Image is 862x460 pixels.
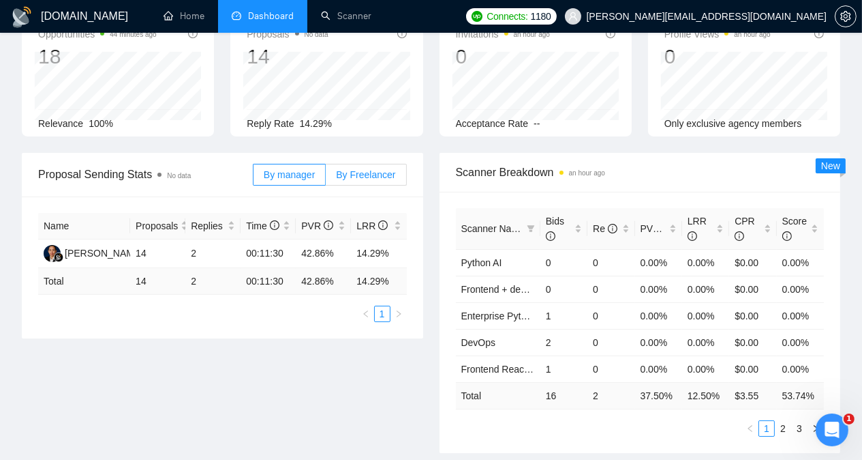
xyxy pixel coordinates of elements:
[247,118,294,129] span: Reply Rate
[461,311,582,321] a: Enterprise Python high rates
[540,302,587,329] td: 1
[682,249,729,276] td: 0.00%
[534,118,540,129] span: --
[296,268,351,295] td: 42.86 %
[758,420,775,437] li: 1
[587,382,634,409] td: 2
[38,44,157,70] div: 18
[461,284,538,295] a: Frontend + design
[351,240,406,268] td: 14.29%
[816,414,848,446] iframe: Intercom live chat
[130,268,185,295] td: 14
[682,356,729,382] td: 0.00%
[635,356,682,382] td: 0.00%
[524,218,538,239] span: filter
[456,118,529,129] span: Acceptance Rate
[729,276,776,302] td: $0.00
[324,220,333,230] span: info-circle
[540,382,587,409] td: 16
[587,249,634,276] td: 0
[546,231,555,241] span: info-circle
[527,225,535,233] span: filter
[38,213,130,240] th: Name
[461,257,502,268] a: Python AI
[729,356,776,382] td: $0.00
[305,31,328,38] span: No data
[11,6,33,28] img: logo
[729,382,776,409] td: $ 3.55
[664,118,802,129] span: Only exclusive agency members
[777,276,824,302] td: 0.00%
[682,302,729,329] td: 0.00%
[635,249,682,276] td: 0.00%
[44,245,61,262] img: AD
[130,213,185,240] th: Proposals
[540,276,587,302] td: 0
[395,310,403,318] span: right
[264,169,315,180] span: By manager
[110,31,156,38] time: 44 minutes ago
[569,169,605,177] time: an hour ago
[759,421,774,436] a: 1
[241,268,296,295] td: 00:11:30
[300,118,332,129] span: 14.29%
[301,220,333,231] span: PVR
[456,26,550,42] span: Invitations
[167,172,191,179] span: No data
[164,10,204,22] a: homeHome
[608,224,617,233] span: info-circle
[487,9,527,24] span: Connects:
[185,268,241,295] td: 2
[593,223,617,234] span: Re
[792,421,807,436] a: 3
[606,29,615,38] span: info-circle
[735,216,755,242] span: CPR
[89,118,113,129] span: 100%
[54,253,63,262] img: gigradar-bm.png
[729,302,776,329] td: $0.00
[362,310,370,318] span: left
[38,118,83,129] span: Relevance
[814,29,824,38] span: info-circle
[270,220,279,230] span: info-circle
[185,240,241,268] td: 2
[777,382,824,409] td: 53.74 %
[461,223,525,234] span: Scanner Name
[777,302,824,329] td: 0.00%
[775,421,790,436] a: 2
[191,218,225,233] span: Replies
[531,9,551,24] span: 1180
[38,166,253,183] span: Proposal Sending Stats
[247,26,328,42] span: Proposals
[44,247,143,258] a: AD[PERSON_NAME]
[807,420,824,437] button: right
[374,306,390,322] li: 1
[65,246,143,261] div: [PERSON_NAME]
[664,26,771,42] span: Profile Views
[351,268,406,295] td: 14.29 %
[390,306,407,322] button: right
[635,276,682,302] td: 0.00%
[321,10,371,22] a: searchScanner
[587,356,634,382] td: 0
[835,11,857,22] a: setting
[812,425,820,433] span: right
[246,220,279,231] span: Time
[514,31,550,38] time: an hour ago
[682,276,729,302] td: 0.00%
[461,337,496,348] a: DevOps
[136,218,178,233] span: Proposals
[641,223,673,234] span: PVR
[729,249,776,276] td: $0.00
[247,44,328,70] div: 14
[807,420,824,437] li: Next Page
[782,216,807,242] span: Score
[461,364,557,375] a: Frontend React Native
[782,231,792,241] span: info-circle
[664,44,771,70] div: 0
[185,213,241,240] th: Replies
[734,31,770,38] time: an hour ago
[358,306,374,322] li: Previous Page
[735,231,744,241] span: info-circle
[777,329,824,356] td: 0.00%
